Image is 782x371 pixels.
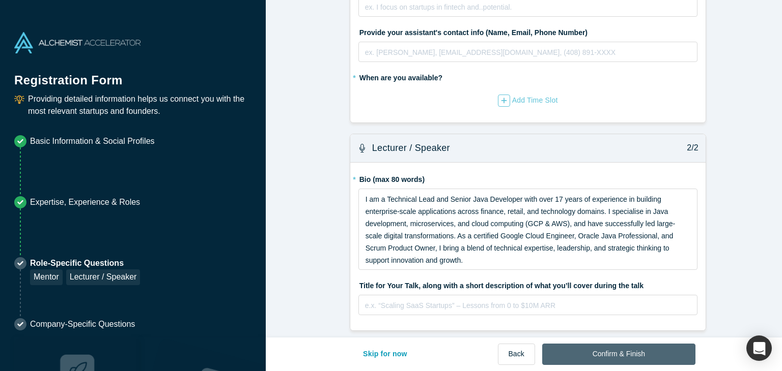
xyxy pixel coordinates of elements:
[682,142,699,154] p: 2/2
[30,269,63,285] div: Mentor
[30,196,140,208] p: Expertise, Experience & Roles
[28,93,252,117] p: Providing detailed information helps us connect you with the most relevant startups and founders.
[358,24,697,38] label: Provide your assistant's contact info (Name, Email, Phone Number)
[358,171,697,185] label: Bio (max 80 words)
[358,277,697,291] label: Title for Your Talk, along with a short description of what you’ll cover during the talk
[498,95,558,107] div: Add Time Slot
[14,60,252,89] h1: Registration Form
[366,1,691,21] div: rdw-editor
[497,94,558,107] button: Add Time Slot
[30,135,155,147] p: Basic Information & Social Profiles
[30,257,140,269] p: Role-Specific Questions
[358,295,697,315] div: rdw-wrapper
[30,318,135,330] p: Company-Specific Questions
[358,69,442,83] label: When are you available?
[66,269,141,285] div: Lecturer / Speaker
[14,32,141,53] img: Alchemist Accelerator Logo
[542,344,695,365] button: Confirm & Finish
[358,189,697,270] div: rdw-wrapper
[498,344,535,365] button: Back
[366,299,691,320] div: rdw-editor
[366,195,676,264] span: I am a Technical Lead and Senior Java Developer with over 17 years of experience in building ente...
[358,42,697,62] div: rdw-wrapper
[352,344,418,365] button: Skip for now
[366,193,691,266] div: rdw-editor
[372,141,450,155] h3: Lecturer / Speaker
[366,46,691,67] div: rdw-editor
